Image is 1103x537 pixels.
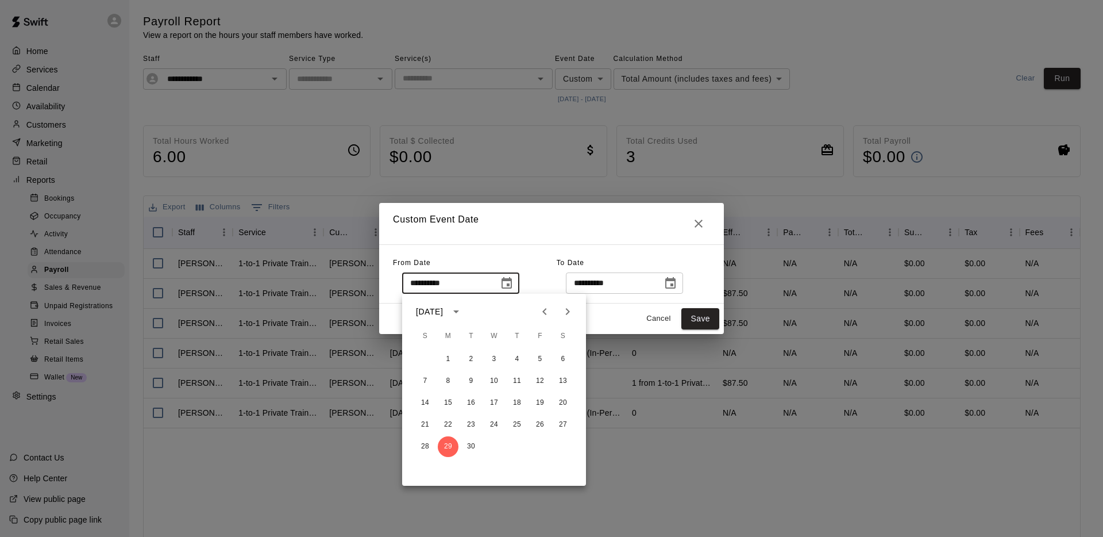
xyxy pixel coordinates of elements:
button: 25 [507,415,527,435]
button: 2 [461,349,481,370]
button: 21 [415,415,435,435]
button: calendar view is open, switch to year view [446,302,466,321]
button: 10 [484,371,504,392]
span: To Date [557,259,584,267]
button: 3 [484,349,504,370]
button: 18 [507,393,527,413]
button: 4 [507,349,527,370]
button: 13 [553,371,573,392]
button: Choose date, selected date is Sep 29, 2025 [495,272,518,295]
button: 9 [461,371,481,392]
button: 7 [415,371,435,392]
button: 30 [461,436,481,457]
span: Saturday [553,325,573,348]
button: 16 [461,393,481,413]
button: 29 [438,436,458,457]
button: 17 [484,393,504,413]
button: 6 [553,349,573,370]
button: 22 [438,415,458,435]
button: Close [687,212,710,235]
button: 28 [415,436,435,457]
button: 14 [415,393,435,413]
button: Previous month [533,300,556,323]
span: Monday [438,325,458,348]
button: 11 [507,371,527,392]
button: 8 [438,371,458,392]
button: 5 [530,349,550,370]
span: Thursday [507,325,527,348]
button: 1 [438,349,458,370]
span: Sunday [415,325,435,348]
span: Tuesday [461,325,481,348]
div: [DATE] [416,306,443,318]
span: Friday [530,325,550,348]
button: Next month [556,300,579,323]
button: 20 [553,393,573,413]
button: Cancel [640,310,677,328]
button: 23 [461,415,481,435]
button: 12 [530,371,550,392]
button: 19 [530,393,550,413]
button: Choose date, selected date is Oct 13, 2025 [659,272,682,295]
span: From Date [393,259,431,267]
button: 27 [553,415,573,435]
button: 26 [530,415,550,435]
button: Save [681,308,719,329]
h2: Custom Event Date [379,203,724,244]
button: 24 [484,415,504,435]
span: Wednesday [484,325,504,348]
button: 15 [438,393,458,413]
